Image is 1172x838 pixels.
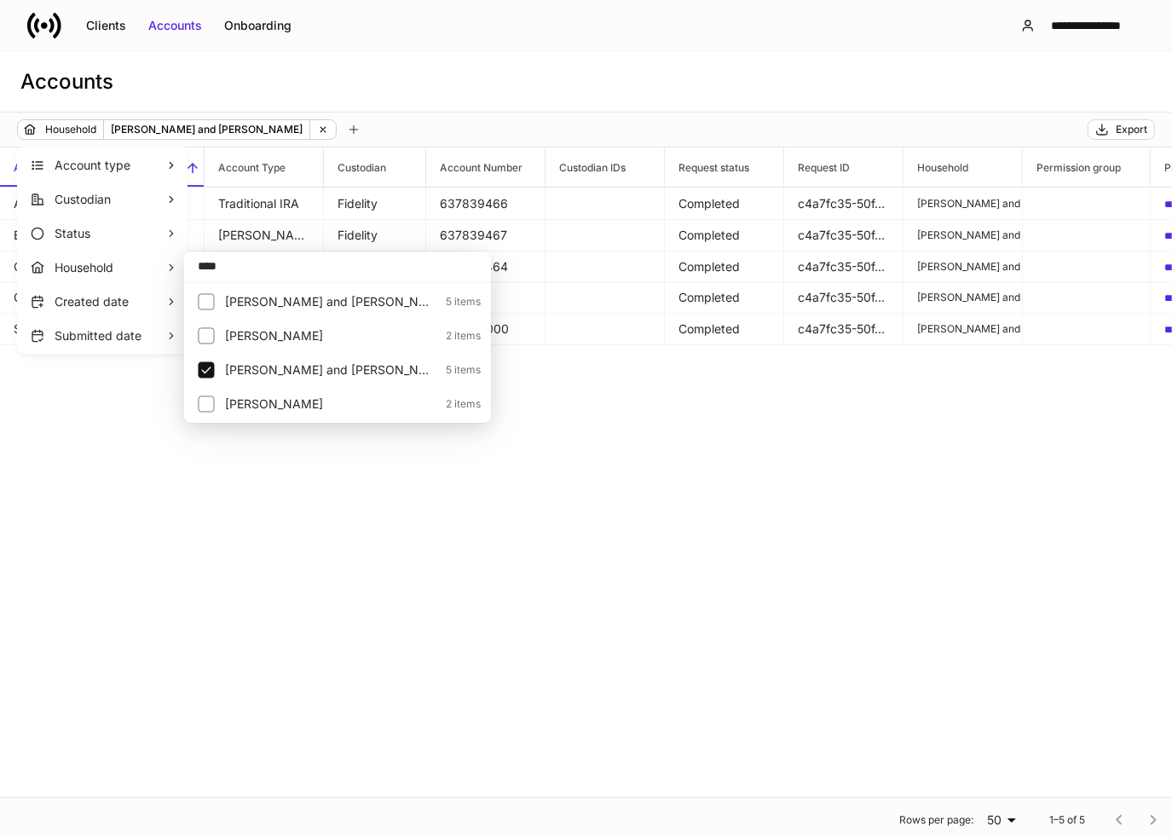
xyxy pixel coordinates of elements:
p: McPherson, Kimberly [225,327,436,344]
p: Custodian [55,191,165,208]
p: McPherson, Shawn and Jodi [225,361,436,379]
p: 5 items [436,295,481,309]
p: 5 items [436,363,481,377]
p: 2 items [436,397,481,411]
p: Household [55,259,165,276]
p: Submitted date [55,327,165,344]
p: McPherson, Jeffrey and Denise [225,293,436,310]
p: Status [55,225,165,242]
p: McPherson, Steven [225,396,436,413]
p: Account type [55,157,165,174]
p: 2 items [436,329,481,343]
p: Created date [55,293,165,310]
